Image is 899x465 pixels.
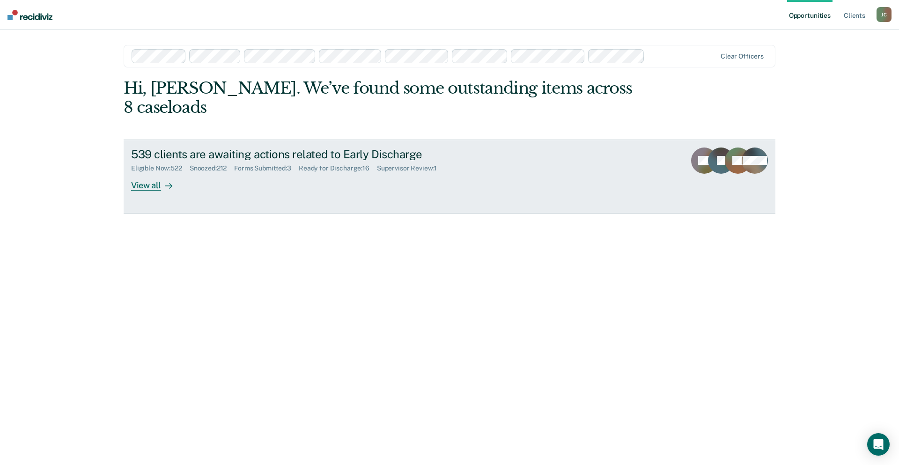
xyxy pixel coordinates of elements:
[131,164,190,172] div: Eligible Now : 522
[299,164,377,172] div: Ready for Discharge : 16
[131,172,184,191] div: View all
[124,140,775,214] a: 539 clients are awaiting actions related to Early DischargeEligible Now:522Snoozed:212Forms Submi...
[124,79,645,117] div: Hi, [PERSON_NAME]. We’ve found some outstanding items across 8 caseloads
[877,7,892,22] div: J C
[721,52,764,60] div: Clear officers
[377,164,444,172] div: Supervisor Review : 1
[190,164,235,172] div: Snoozed : 212
[234,164,299,172] div: Forms Submitted : 3
[7,10,52,20] img: Recidiviz
[877,7,892,22] button: JC
[867,433,890,456] div: Open Intercom Messenger
[131,148,460,161] div: 539 clients are awaiting actions related to Early Discharge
